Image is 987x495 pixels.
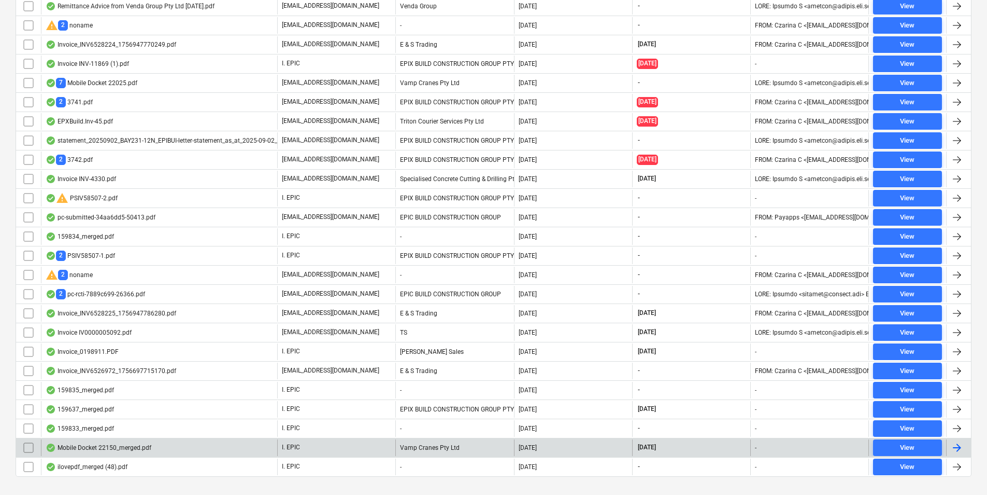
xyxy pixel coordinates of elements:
[637,59,658,68] span: [DATE]
[519,329,537,336] div: [DATE]
[282,155,379,164] p: [EMAIL_ADDRESS][DOMAIN_NAME]
[56,251,66,260] span: 2
[395,401,513,418] div: EPIX BUILD CONSTRUCTION GROUP PTY LTD
[282,2,379,10] p: [EMAIL_ADDRESS][DOMAIN_NAME]
[282,213,379,222] p: [EMAIL_ADDRESS][DOMAIN_NAME]
[637,174,657,183] span: [DATE]
[519,387,537,394] div: [DATE]
[519,99,537,106] div: [DATE]
[637,251,641,260] span: -
[873,439,942,456] button: View
[900,212,914,224] div: View
[519,367,537,375] div: [DATE]
[637,232,641,241] span: -
[900,327,914,339] div: View
[282,40,379,49] p: [EMAIL_ADDRESS][DOMAIN_NAME]
[637,405,657,414] span: [DATE]
[282,462,300,471] p: I. EPIC
[46,60,129,68] div: Invoice INV-11869 (1).pdf
[637,78,641,87] span: -
[873,56,942,72] button: View
[900,384,914,396] div: View
[637,424,641,433] span: -
[873,94,942,111] button: View
[900,250,914,262] div: View
[46,213,56,222] div: OCR finished
[637,116,658,126] span: [DATE]
[395,420,513,437] div: -
[46,386,114,394] div: 159835_merged.pdf
[46,232,56,241] div: OCR finished
[46,289,145,299] div: pc-rcti-7889c699-26366.pdf
[900,192,914,204] div: View
[46,328,132,337] div: Invoice IV0000005092.pdf
[395,363,513,379] div: E & S Trading
[900,423,914,435] div: View
[395,190,513,207] div: EPIX BUILD CONSTRUCTION GROUP PTY LTD
[46,269,93,281] div: noname
[637,21,641,30] span: -
[900,308,914,320] div: View
[900,39,914,51] div: View
[900,135,914,147] div: View
[46,175,56,183] div: OCR finished
[900,20,914,32] div: View
[873,267,942,283] button: View
[519,137,537,144] div: [DATE]
[873,113,942,130] button: View
[755,463,756,471] div: -
[282,405,300,414] p: I. EPIC
[873,36,942,53] button: View
[46,79,56,87] div: OCR finished
[395,267,513,283] div: -
[519,233,537,240] div: [DATE]
[873,228,942,245] button: View
[873,343,942,360] button: View
[637,155,658,164] span: [DATE]
[46,463,56,471] div: OCR finished
[282,136,379,145] p: [EMAIL_ADDRESS][DOMAIN_NAME]
[282,366,379,375] p: [EMAIL_ADDRESS][DOMAIN_NAME]
[755,60,756,67] div: -
[755,406,756,413] div: -
[637,386,641,394] span: -
[519,444,537,451] div: [DATE]
[46,155,93,164] div: 3742.pdf
[900,442,914,454] div: View
[58,20,68,30] span: 2
[637,347,657,356] span: [DATE]
[935,445,987,495] div: Chat Widget
[637,309,657,318] span: [DATE]
[519,406,537,413] div: [DATE]
[46,367,56,375] div: OCR finished
[46,2,56,10] div: OCR finished
[395,228,513,245] div: -
[46,192,118,204] div: PSIV58507-2.pdf
[395,94,513,111] div: EPIX BUILD CONSTRUCTION GROUP PTY LTD
[46,60,56,68] div: OCR finished
[900,365,914,377] div: View
[46,40,56,49] div: OCR finished
[637,2,641,10] span: -
[519,195,537,202] div: [DATE]
[755,387,756,394] div: -
[282,194,300,202] p: I. EPIC
[637,194,641,202] span: -
[395,305,513,322] div: E & S Trading
[900,346,914,358] div: View
[46,367,176,375] div: Invoice_INV6526972_1756697715170.pdf
[900,231,914,243] div: View
[282,117,379,126] p: [EMAIL_ADDRESS][DOMAIN_NAME]
[282,347,300,356] p: I. EPIC
[395,324,513,341] div: TS
[395,439,513,456] div: Vamp Cranes Pty Ltd
[873,459,942,475] button: View
[873,286,942,302] button: View
[900,404,914,416] div: View
[46,252,56,260] div: OCR finished
[900,97,914,108] div: View
[755,252,756,259] div: -
[46,156,56,164] div: OCR finished
[395,343,513,360] div: [PERSON_NAME] Sales
[46,290,56,298] div: OCR finished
